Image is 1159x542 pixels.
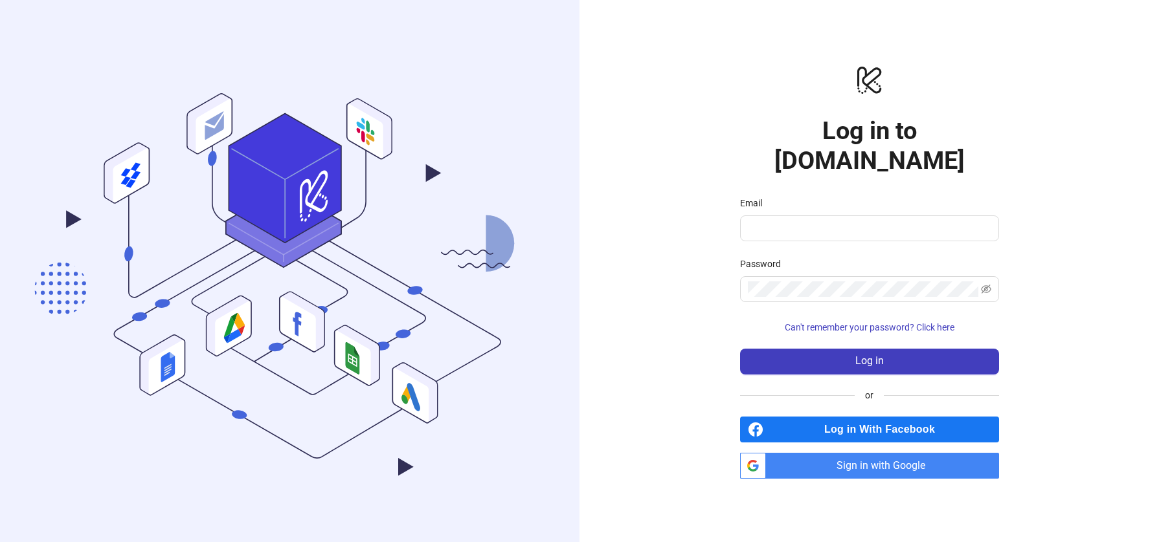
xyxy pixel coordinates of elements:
span: Sign in with Google [771,453,999,479]
a: Sign in with Google [740,453,999,479]
span: Can't remember your password? Click here [785,322,954,332]
input: Password [748,281,978,297]
a: Log in With Facebook [740,417,999,442]
button: Log in [740,349,999,374]
span: Log in [855,355,884,367]
label: Password [740,257,789,271]
a: Can't remember your password? Click here [740,322,999,332]
button: Can't remember your password? Click here [740,318,999,338]
span: or [855,388,884,402]
span: Log in With Facebook [769,417,999,442]
input: Email [748,221,989,236]
h1: Log in to [DOMAIN_NAME] [740,116,999,175]
span: eye-invisible [981,284,991,294]
label: Email [740,196,771,210]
